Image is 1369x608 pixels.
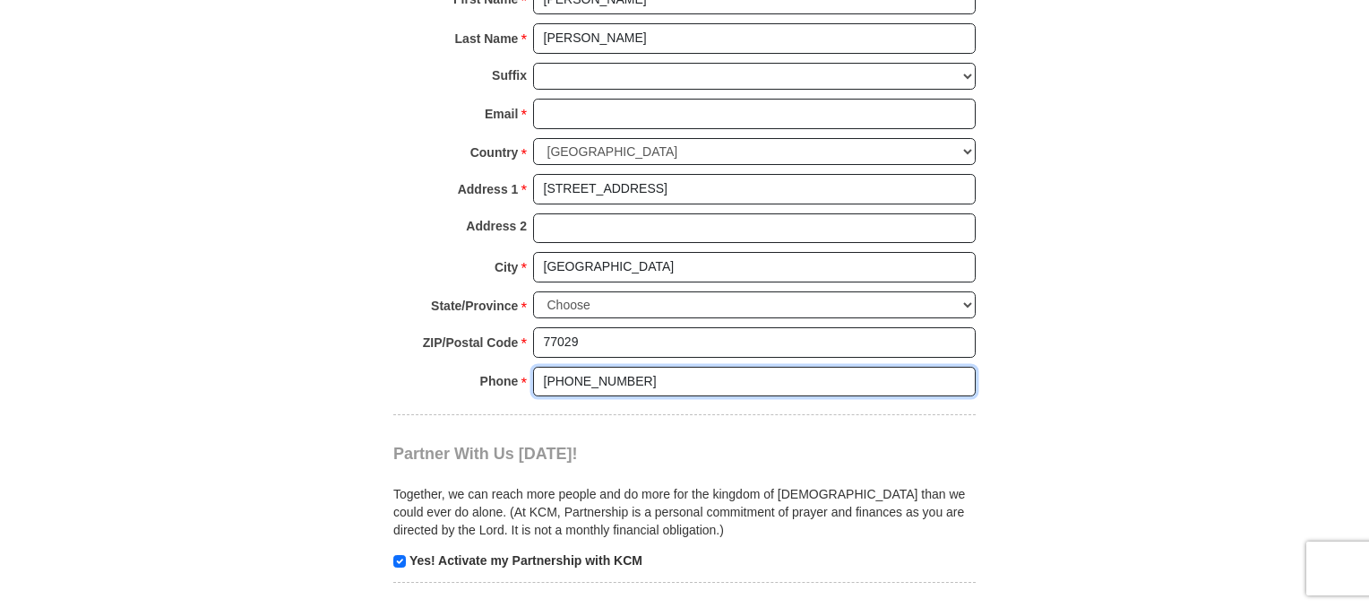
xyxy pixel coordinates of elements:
strong: Address 2 [466,213,527,239]
strong: Email [485,101,518,126]
strong: Yes! Activate my Partnership with KCM [409,553,642,568]
strong: Last Name [455,26,519,51]
p: Together, we can reach more people and do more for the kingdom of [DEMOGRAPHIC_DATA] than we coul... [393,485,976,539]
strong: State/Province [431,293,518,318]
strong: Suffix [492,63,527,88]
strong: City [495,255,518,280]
strong: Country [470,140,519,165]
strong: ZIP/Postal Code [423,330,519,355]
strong: Address 1 [458,177,519,202]
strong: Phone [480,369,519,394]
span: Partner With Us [DATE]! [393,445,578,463]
